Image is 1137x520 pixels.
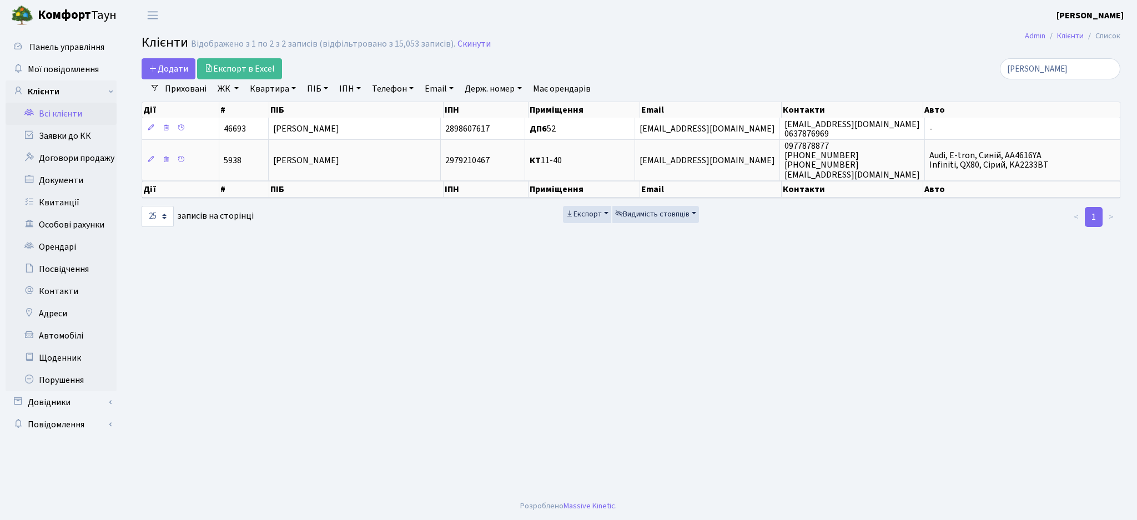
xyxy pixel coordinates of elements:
[213,79,243,98] a: ЖК
[1084,30,1120,42] li: Список
[782,181,923,198] th: Контакти
[444,102,529,118] th: ІПН
[420,79,458,98] a: Email
[1057,30,1084,42] a: Клієнти
[530,123,547,135] b: ДП6
[530,154,541,166] b: КТ
[6,236,117,258] a: Орендарі
[566,209,602,220] span: Експорт
[142,206,174,227] select: записів на сторінці
[6,147,117,169] a: Договори продажу
[197,58,282,79] a: Експорт в Excel
[640,154,775,166] span: [EMAIL_ADDRESS][DOMAIN_NAME]
[142,33,188,52] span: Клієнти
[460,79,526,98] a: Держ. номер
[530,123,556,135] span: 52
[219,102,269,118] th: #
[782,102,923,118] th: Контакти
[6,125,117,147] a: Заявки до КК
[640,102,782,118] th: Email
[923,102,1120,118] th: Авто
[139,6,167,24] button: Переключити навігацію
[1085,207,1103,227] a: 1
[444,181,529,198] th: ІПН
[6,80,117,103] a: Клієнти
[11,4,33,27] img: logo.png
[563,206,611,223] button: Експорт
[142,206,254,227] label: записів на сторінці
[615,209,690,220] span: Видимість стовпців
[6,169,117,191] a: Документи
[929,149,1049,171] span: Audi, E-tron, Синій, AA4616YA Infiniti, QX80, Сірий, KA2233BT
[640,181,782,198] th: Email
[142,58,195,79] a: Додати
[6,103,117,125] a: Всі клієнти
[142,102,219,118] th: Дії
[529,181,640,198] th: Приміщення
[1056,9,1124,22] a: [PERSON_NAME]
[564,500,615,512] a: Massive Kinetic
[224,123,246,135] span: 46693
[142,181,219,198] th: Дії
[640,123,775,135] span: [EMAIL_ADDRESS][DOMAIN_NAME]
[303,79,333,98] a: ПІБ
[273,154,339,166] span: [PERSON_NAME]
[6,413,117,436] a: Повідомлення
[245,79,300,98] a: Квартира
[612,206,699,223] button: Видимість стовпців
[335,79,365,98] a: ІПН
[6,369,117,391] a: Порушення
[784,118,920,140] span: [EMAIL_ADDRESS][DOMAIN_NAME] 0637876969
[923,181,1120,198] th: Авто
[269,181,444,198] th: ПІБ
[149,63,188,75] span: Додати
[6,391,117,413] a: Довідники
[529,79,595,98] a: Має орендарів
[224,154,242,166] span: 5938
[6,58,117,80] a: Мої повідомлення
[1008,24,1137,48] nav: breadcrumb
[784,140,920,180] span: 0977878877 [PHONE_NUMBER] [PHONE_NUMBER] [EMAIL_ADDRESS][DOMAIN_NAME]
[445,154,490,166] span: 2979210467
[38,6,91,24] b: Комфорт
[28,63,99,75] span: Мої повідомлення
[269,102,444,118] th: ПІБ
[6,280,117,302] a: Контакти
[6,325,117,347] a: Автомобілі
[6,36,117,58] a: Панель управління
[368,79,418,98] a: Телефон
[530,154,562,166] span: 11-40
[160,79,211,98] a: Приховані
[1000,58,1120,79] input: Пошук...
[6,258,117,280] a: Посвідчення
[1025,30,1045,42] a: Admin
[273,123,339,135] span: [PERSON_NAME]
[29,41,104,53] span: Панель управління
[6,191,117,214] a: Квитанції
[445,123,490,135] span: 2898607617
[38,6,117,25] span: Таун
[6,214,117,236] a: Особові рахунки
[6,347,117,369] a: Щоденник
[457,39,491,49] a: Скинути
[520,500,617,512] div: Розроблено .
[529,102,640,118] th: Приміщення
[219,181,269,198] th: #
[191,39,455,49] div: Відображено з 1 по 2 з 2 записів (відфільтровано з 15,053 записів).
[929,123,933,135] span: -
[6,302,117,325] a: Адреси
